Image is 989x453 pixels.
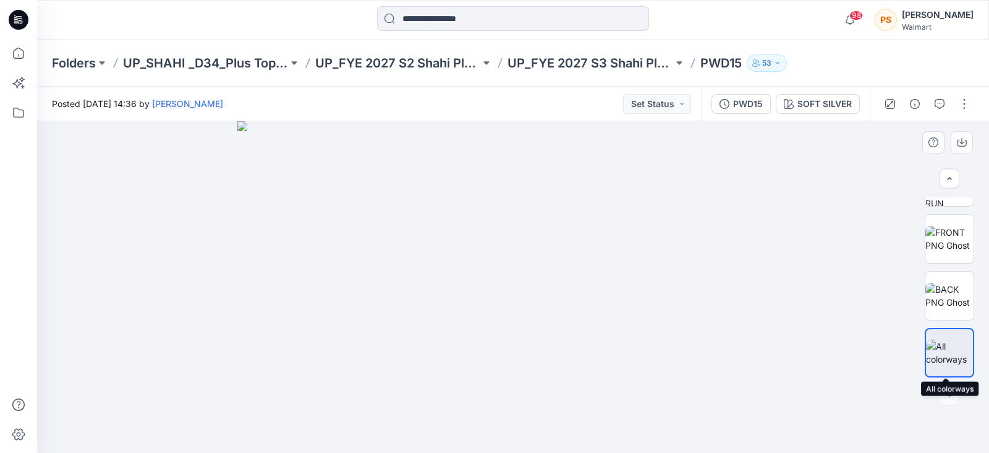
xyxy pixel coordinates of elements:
[925,226,974,252] img: FRONT PNG Ghost
[797,97,852,111] div: SOFT SILVER
[711,94,771,114] button: PWD15
[875,9,897,31] div: PS
[902,7,974,22] div: [PERSON_NAME]
[507,54,673,72] a: UP_FYE 2027 S3 Shahi Plus Tops and Dress
[925,283,974,309] img: BACK PNG Ghost
[123,54,288,72] a: UP_SHAHI _D34_Plus Tops and Dresses
[776,94,860,114] button: SOFT SILVER
[152,98,223,109] a: [PERSON_NAME]
[926,340,973,366] img: All colorways
[315,54,480,72] a: UP_FYE 2027 S2 Shahi Plus Tops and Dress
[747,54,787,72] button: 53
[52,54,96,72] a: Folders
[237,121,789,453] img: eyJhbGciOiJIUzI1NiIsImtpZCI6IjAiLCJzbHQiOiJzZXMiLCJ0eXAiOiJKV1QifQ.eyJkYXRhIjp7InR5cGUiOiJzdG9yYW...
[902,22,974,32] div: Walmart
[762,56,771,70] p: 53
[905,94,925,114] button: Details
[849,11,863,20] span: 98
[52,97,223,110] span: Posted [DATE] 14:36 by
[733,97,763,111] div: PWD15
[700,54,742,72] p: PWD15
